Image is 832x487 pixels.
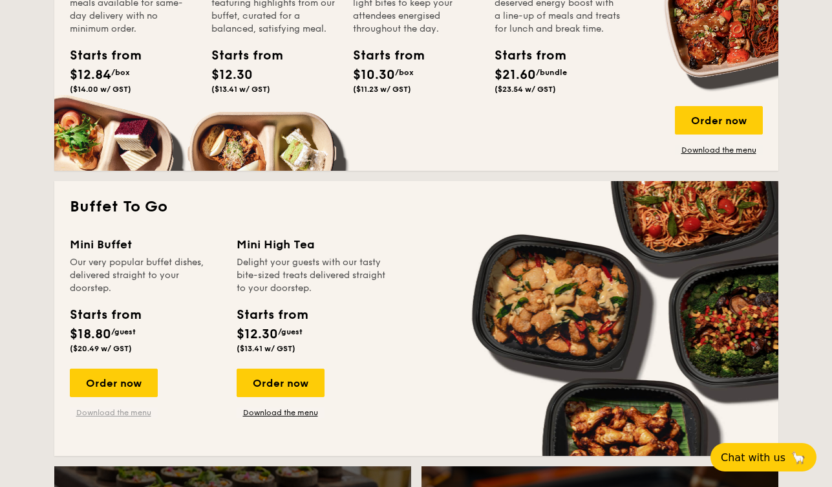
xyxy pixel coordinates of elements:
div: Order now [70,369,158,397]
div: Starts from [70,46,128,65]
span: ($11.23 w/ GST) [353,85,411,94]
span: 🦙 [791,450,806,465]
span: /bundle [536,68,567,77]
span: $18.80 [70,327,111,342]
span: /guest [278,327,303,336]
span: /box [111,68,130,77]
span: $12.30 [237,327,278,342]
a: Download the menu [70,407,158,418]
span: ($23.54 w/ GST) [495,85,556,94]
div: Starts from [495,46,553,65]
div: Order now [675,106,763,135]
span: $10.30 [353,67,395,83]
button: Chat with us🦙 [710,443,816,471]
div: Mini High Tea [237,235,388,254]
span: $12.30 [211,67,253,83]
span: ($13.41 w/ GST) [211,85,270,94]
span: $12.84 [70,67,111,83]
a: Download the menu [237,407,325,418]
span: $21.60 [495,67,536,83]
span: ($14.00 w/ GST) [70,85,131,94]
div: Delight your guests with our tasty bite-sized treats delivered straight to your doorstep. [237,256,388,295]
div: Starts from [211,46,270,65]
span: ($13.41 w/ GST) [237,344,295,353]
span: /box [395,68,414,77]
div: Mini Buffet [70,235,221,254]
a: Download the menu [675,145,763,155]
h2: Buffet To Go [70,197,763,217]
div: Our very popular buffet dishes, delivered straight to your doorstep. [70,256,221,295]
span: Chat with us [721,451,785,464]
div: Starts from [70,305,140,325]
div: Order now [237,369,325,397]
span: ($20.49 w/ GST) [70,344,132,353]
div: Starts from [237,305,307,325]
div: Starts from [353,46,411,65]
span: /guest [111,327,136,336]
